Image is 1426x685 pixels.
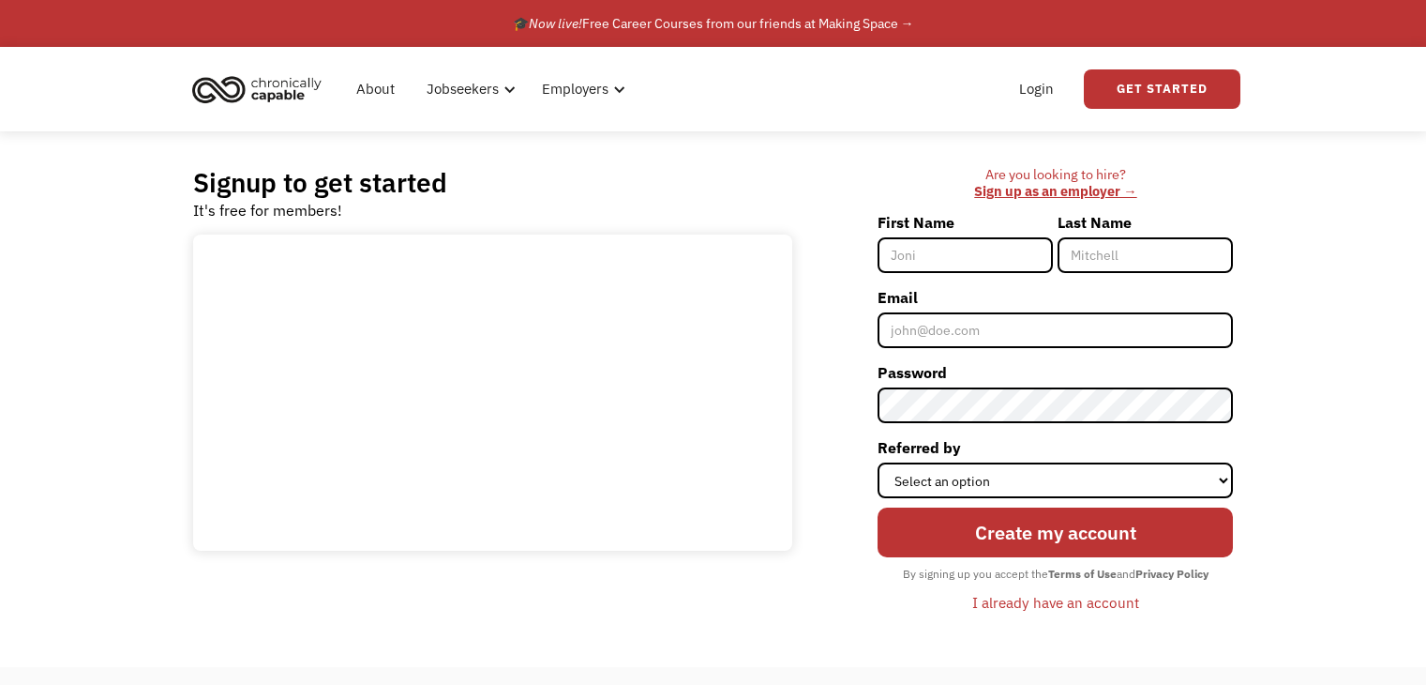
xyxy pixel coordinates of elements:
div: Jobseekers [427,78,499,100]
input: Joni [878,237,1053,273]
label: Password [878,358,1233,388]
div: Employers [542,78,608,100]
div: Are you looking to hire? ‍ [878,166,1233,201]
strong: Privacy Policy [1135,567,1208,581]
input: john@doe.com [878,312,1233,348]
em: Now live! [529,15,582,32]
a: Login [1008,59,1065,119]
input: Mitchell [1058,237,1233,273]
label: Email [878,282,1233,312]
h2: Signup to get started [193,166,447,199]
img: Chronically Capable logo [187,68,327,110]
strong: Terms of Use [1048,567,1117,581]
a: About [345,59,406,119]
div: I already have an account [972,591,1139,614]
div: 🎓 Free Career Courses from our friends at Making Space → [513,12,914,35]
a: Get Started [1084,69,1240,109]
a: Sign up as an employer → [974,182,1136,200]
input: Create my account [878,508,1233,557]
label: Referred by [878,433,1233,463]
div: By signing up you accept the and [893,562,1218,586]
label: First Name [878,207,1053,237]
label: Last Name [1058,207,1233,237]
div: It's free for members! [193,199,342,221]
a: I already have an account [958,586,1153,618]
